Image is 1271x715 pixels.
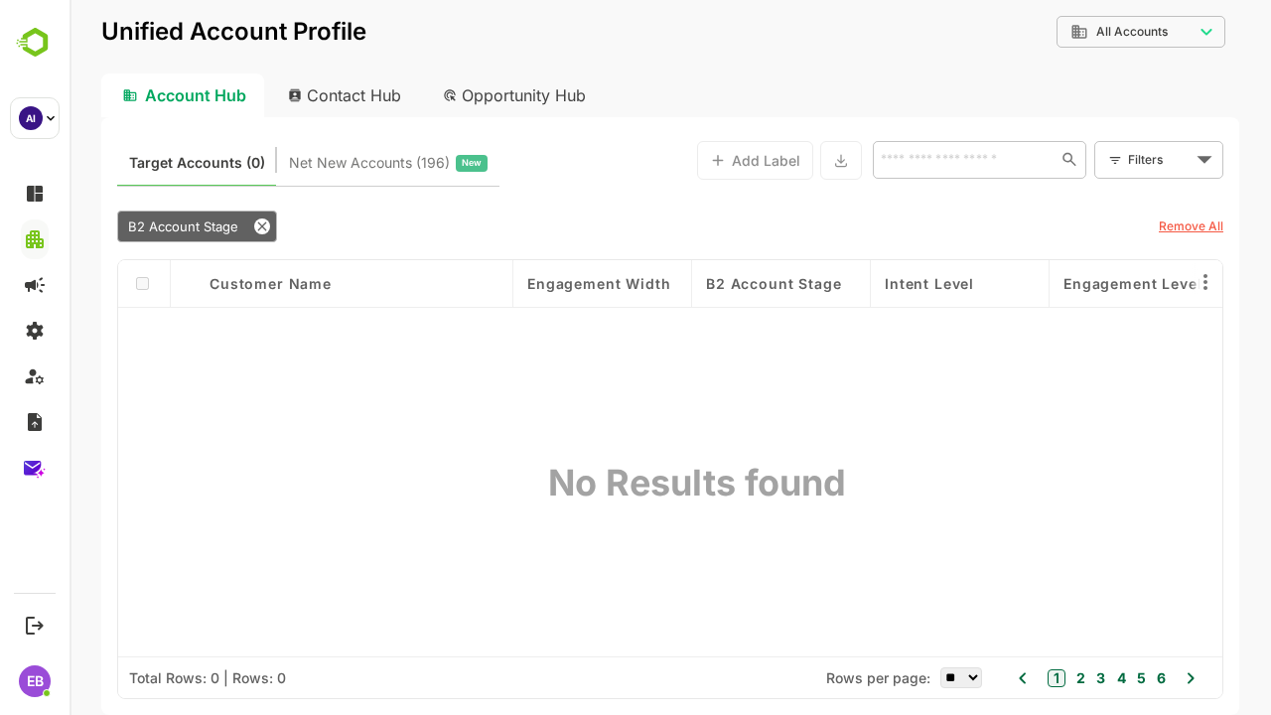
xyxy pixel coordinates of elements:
p: Unified Account Profile [32,20,297,44]
div: Contact Hub [203,73,350,117]
span: Engagement Width [458,275,601,292]
button: Logout [21,612,48,639]
span: Intent Level [815,275,905,292]
div: AI [19,106,43,130]
button: 4 [1043,667,1057,689]
button: 3 [1022,667,1036,689]
span: Engagement Level [994,275,1132,292]
span: Customer Name [140,275,262,292]
span: Rows per page: [757,669,861,686]
div: Filters [1059,149,1122,170]
div: Filters [1057,139,1154,181]
span: B2 Account Stage [636,275,772,292]
span: Net New Accounts ( 196 ) [219,150,380,176]
img: BambooboxLogoMark.f1c84d78b4c51b1a7b5f700c9845e183.svg [10,24,61,62]
div: No Results found [601,308,653,656]
div: All Accounts [987,13,1156,52]
button: 1 [978,669,996,687]
button: 5 [1062,667,1076,689]
span: New [392,150,412,176]
button: Export the selected data as CSV [751,141,792,180]
div: B2 Account Stage [48,211,208,242]
span: Known accounts you’ve identified to target - imported from CRM, Offline upload, or promoted from ... [60,150,196,176]
span: B2 Account Stage [59,218,169,234]
div: EB [19,665,51,697]
button: 6 [1082,667,1096,689]
div: Opportunity Hub [357,73,534,117]
span: All Accounts [1027,25,1098,39]
button: Add Label [628,141,744,180]
button: 2 [1002,667,1016,689]
div: All Accounts [1001,23,1124,41]
div: Total Rows: 0 | Rows: 0 [60,669,216,686]
u: Remove All [1089,218,1154,233]
div: Account Hub [32,73,195,117]
div: Newly surfaced ICP-fit accounts from Intent, Website, LinkedIn, and other engagement signals. [219,150,418,176]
